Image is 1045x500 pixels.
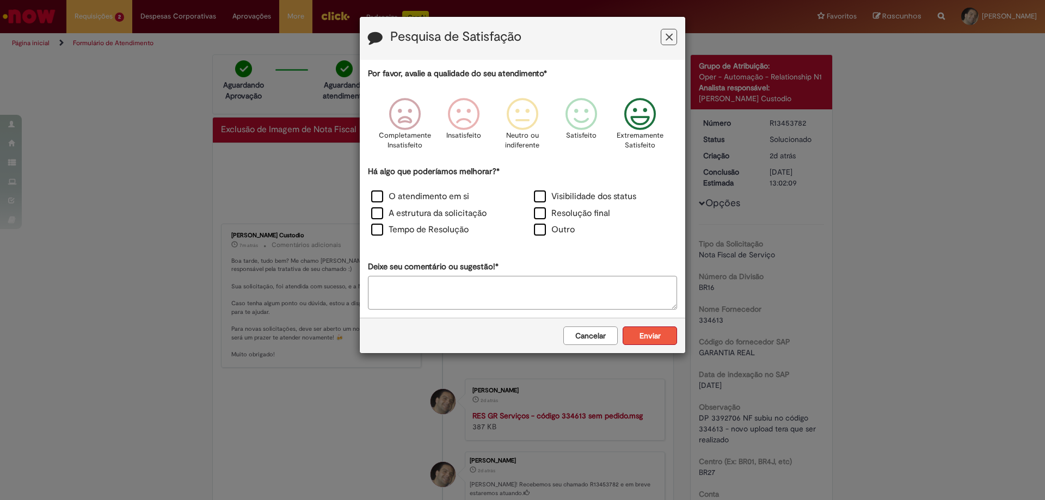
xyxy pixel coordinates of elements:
[436,90,491,164] div: Insatisfeito
[554,90,609,164] div: Satisfeito
[495,90,550,164] div: Neutro ou indiferente
[563,326,618,345] button: Cancelar
[371,190,469,203] label: O atendimento em si
[534,190,636,203] label: Visibilidade dos status
[566,131,597,141] p: Satisfeito
[368,261,499,273] label: Deixe seu comentário ou sugestão!*
[617,131,663,151] p: Extremamente Satisfeito
[368,166,677,239] div: Há algo que poderíamos melhorar?*
[623,326,677,345] button: Enviar
[446,131,481,141] p: Insatisfeito
[371,224,469,236] label: Tempo de Resolução
[503,131,542,151] p: Neutro ou indiferente
[379,131,431,151] p: Completamente Insatisfeito
[390,30,521,44] label: Pesquisa de Satisfação
[371,207,487,220] label: A estrutura da solicitação
[534,224,575,236] label: Outro
[534,207,610,220] label: Resolução final
[377,90,432,164] div: Completamente Insatisfeito
[368,68,547,79] label: Por favor, avalie a qualidade do seu atendimento*
[612,90,668,164] div: Extremamente Satisfeito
